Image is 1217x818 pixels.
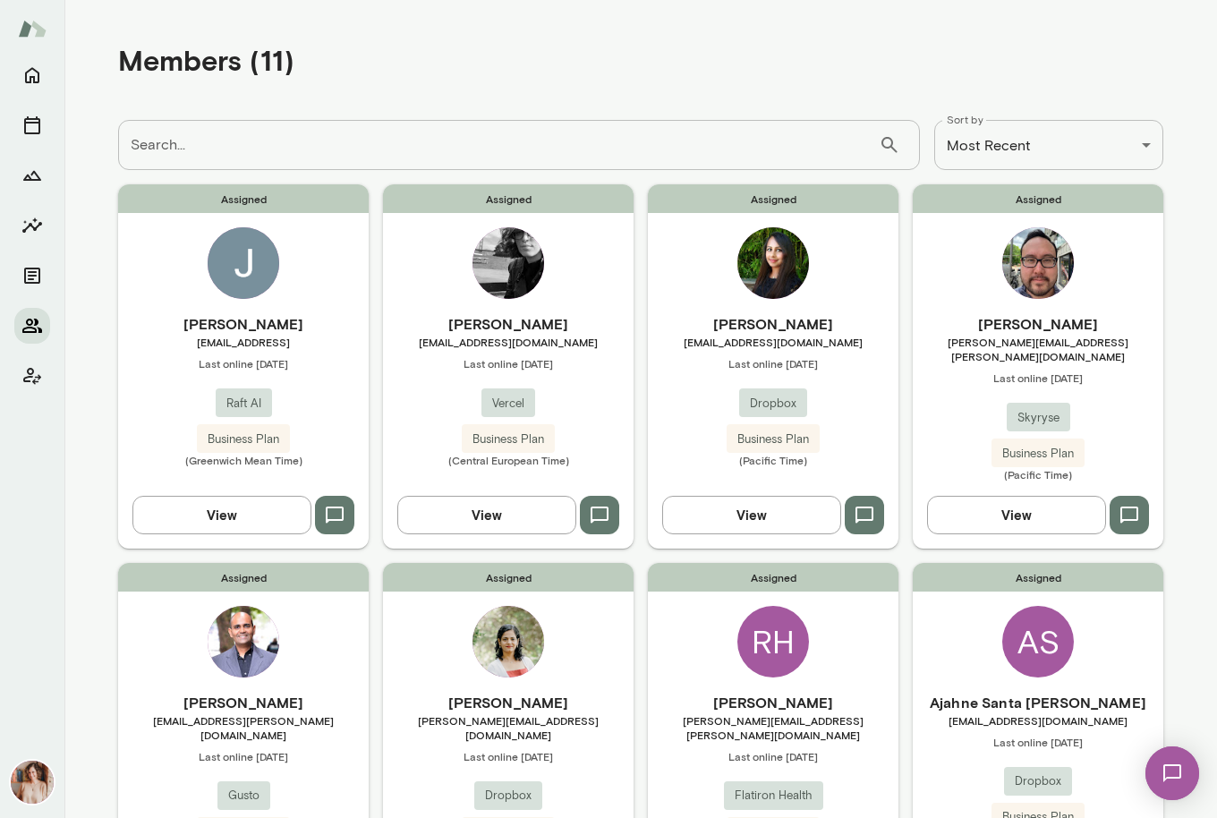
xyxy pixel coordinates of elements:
h6: Ajahne Santa [PERSON_NAME] [913,692,1163,713]
span: Last online [DATE] [383,356,634,371]
span: Assigned [648,184,898,213]
button: View [662,496,841,533]
span: Assigned [383,563,634,592]
h6: [PERSON_NAME] [383,313,634,335]
h6: [PERSON_NAME] [118,313,369,335]
span: Flatiron Health [724,787,823,805]
span: Raft AI [216,395,272,413]
button: View [927,496,1106,533]
button: Sessions [14,107,50,143]
span: [EMAIL_ADDRESS][DOMAIN_NAME] [648,335,898,349]
button: Client app [14,358,50,394]
span: [EMAIL_ADDRESS][DOMAIN_NAME] [913,713,1163,728]
span: (Pacific Time) [648,453,898,467]
span: Last online [DATE] [118,356,369,371]
span: Assigned [913,184,1163,213]
div: AS [1002,606,1074,677]
button: Home [14,57,50,93]
span: (Central European Time) [383,453,634,467]
span: Last online [DATE] [913,735,1163,749]
span: Business Plan [991,445,1085,463]
span: [EMAIL_ADDRESS] [118,335,369,349]
img: Harsha Aravindakshan [737,227,809,299]
button: Documents [14,258,50,294]
span: Last online [DATE] [913,371,1163,385]
span: Dropbox [474,787,542,805]
span: Business Plan [462,430,555,448]
span: [PERSON_NAME][EMAIL_ADDRESS][PERSON_NAME][DOMAIN_NAME] [648,713,898,742]
div: Most Recent [934,120,1163,170]
span: [PERSON_NAME][EMAIL_ADDRESS][DOMAIN_NAME] [383,713,634,742]
h6: [PERSON_NAME] [913,313,1163,335]
img: Geetika Singh [472,606,544,677]
span: Skyryse [1007,409,1070,427]
span: Business Plan [727,430,820,448]
span: [EMAIL_ADDRESS][PERSON_NAME][DOMAIN_NAME] [118,713,369,742]
span: (Greenwich Mean Time) [118,453,369,467]
img: Mento [18,12,47,46]
span: Assigned [118,563,369,592]
span: Last online [DATE] [118,749,369,763]
img: Lux Nagarajan [208,606,279,677]
span: Vercel [481,395,535,413]
span: [PERSON_NAME][EMAIL_ADDRESS][PERSON_NAME][DOMAIN_NAME] [913,335,1163,363]
img: George Evans [1002,227,1074,299]
label: Sort by [947,112,983,127]
span: Last online [DATE] [383,749,634,763]
h6: [PERSON_NAME] [648,313,898,335]
button: Members [14,308,50,344]
span: Dropbox [1004,772,1072,790]
span: Business Plan [197,430,290,448]
span: (Pacific Time) [913,467,1163,481]
h6: [PERSON_NAME] [648,692,898,713]
h4: Members (11) [118,43,294,77]
button: View [132,496,311,533]
span: Assigned [118,184,369,213]
h6: [PERSON_NAME] [383,692,634,713]
span: Dropbox [739,395,807,413]
button: Growth Plan [14,158,50,193]
img: Bel Curcio [472,227,544,299]
button: View [397,496,576,533]
button: Insights [14,208,50,243]
span: Last online [DATE] [648,749,898,763]
span: Gusto [217,787,270,805]
h6: [PERSON_NAME] [118,692,369,713]
img: Jack Taylor [208,227,279,299]
img: Nancy Alsip [11,761,54,804]
span: Assigned [648,563,898,592]
div: RH [737,606,809,677]
span: Assigned [383,184,634,213]
span: Assigned [913,563,1163,592]
span: Last online [DATE] [648,356,898,371]
span: [EMAIL_ADDRESS][DOMAIN_NAME] [383,335,634,349]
